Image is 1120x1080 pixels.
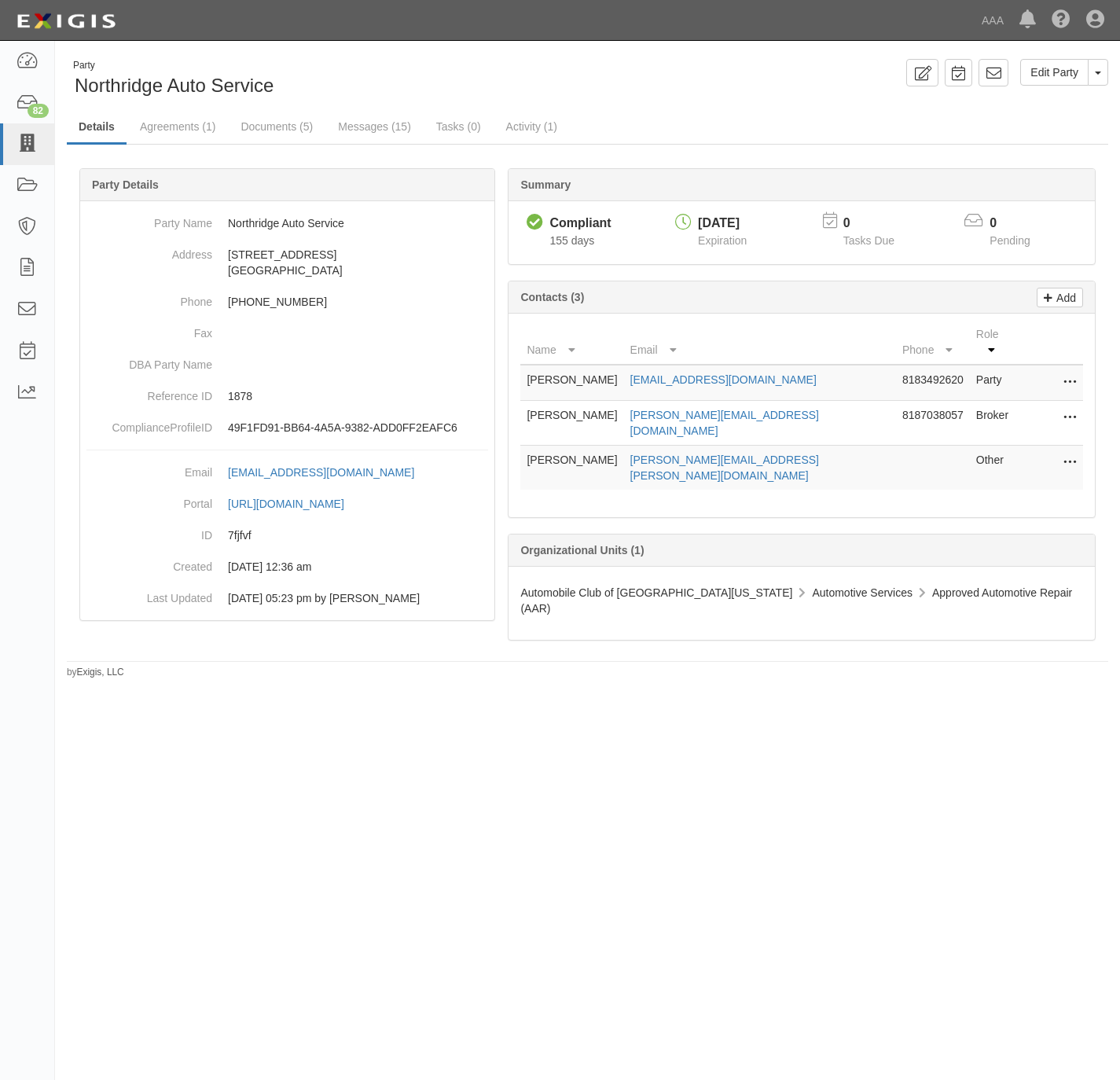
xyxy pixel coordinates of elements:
dd: Northridge Auto Service [86,208,488,239]
dt: Fax [86,318,212,341]
p: 0 [843,215,914,233]
dt: DBA Party Name [86,349,212,373]
span: Since 05/12/2025 [549,234,594,247]
dt: ComplianceProfileID [86,412,212,435]
p: Add [1052,288,1076,307]
dt: Reference ID [86,380,212,404]
a: Agreements (1) [128,111,227,142]
a: Documents (5) [229,111,325,142]
div: Northridge Auto Service [67,59,576,99]
td: [PERSON_NAME] [520,446,623,490]
a: Edit Party [1020,59,1089,86]
td: 8183492620 [896,365,970,401]
dd: 10/30/2024 05:23 pm by Benjamin Tully [86,582,488,614]
b: Contacts (3) [520,291,584,303]
th: Phone [896,320,970,365]
dt: Address [86,239,212,263]
div: Compliant [549,215,611,233]
dt: ID [86,520,212,543]
b: Party Details [92,178,159,191]
th: Role [970,320,1020,365]
a: Add [1037,288,1083,307]
a: AAA [974,5,1012,36]
dt: Phone [86,286,212,310]
small: by [67,666,124,679]
dt: Last Updated [86,582,212,606]
td: [PERSON_NAME] [520,401,623,446]
a: [EMAIL_ADDRESS][DOMAIN_NAME] [228,466,431,479]
a: Details [67,111,127,145]
a: Activity (1) [494,111,569,142]
td: Other [970,446,1020,490]
td: [PERSON_NAME] [520,365,623,401]
td: Broker [970,401,1020,446]
p: 0 [990,215,1049,233]
td: Party [970,365,1020,401]
a: [PERSON_NAME][EMAIL_ADDRESS][PERSON_NAME][DOMAIN_NAME] [630,454,819,482]
a: Messages (15) [326,111,423,142]
span: Northridge Auto Service [75,75,274,96]
b: Summary [520,178,571,191]
dt: Email [86,457,212,480]
i: Compliant [527,215,543,231]
a: [URL][DOMAIN_NAME] [228,498,362,510]
span: Pending [990,234,1030,247]
a: [EMAIL_ADDRESS][DOMAIN_NAME] [630,373,817,386]
p: 49F1FD91-BB64-4A5A-9382-ADD0FF2EAFC6 [228,420,488,435]
span: Automobile Club of [GEOGRAPHIC_DATA][US_STATE] [520,586,792,599]
a: Exigis, LLC [77,667,124,678]
dt: Created [86,551,212,575]
i: Help Center - Complianz [1052,11,1070,30]
div: [DATE] [698,215,747,233]
a: [PERSON_NAME][EMAIL_ADDRESS][DOMAIN_NAME] [630,409,819,437]
dd: [PHONE_NUMBER] [86,286,488,318]
span: Automotive Services [812,586,913,599]
th: Name [520,320,623,365]
b: Organizational Units (1) [520,544,644,557]
div: Party [73,59,274,72]
td: 8187038057 [896,401,970,446]
a: Tasks (0) [424,111,493,142]
dd: [STREET_ADDRESS] [GEOGRAPHIC_DATA] [86,239,488,286]
th: Email [624,320,896,365]
span: Expiration [698,234,747,247]
span: Tasks Due [843,234,894,247]
div: [EMAIL_ADDRESS][DOMAIN_NAME] [228,465,414,480]
dd: 7fjfvf [86,520,488,551]
dt: Party Name [86,208,212,231]
dd: 03/10/2023 12:36 am [86,551,488,582]
dt: Portal [86,488,212,512]
img: logo-5460c22ac91f19d4615b14bd174203de0afe785f0fc80cf4dbbc73dc1793850b.png [12,7,120,35]
p: 1878 [228,388,488,404]
div: 82 [28,104,49,118]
